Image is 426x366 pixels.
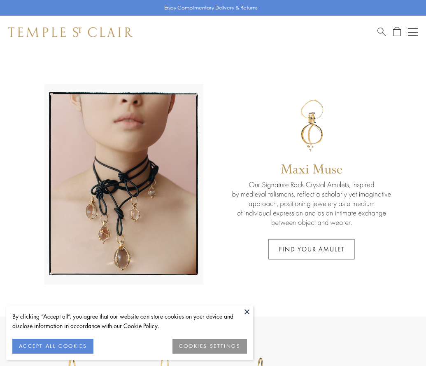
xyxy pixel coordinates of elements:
a: Search [377,27,386,37]
button: ACCEPT ALL COOKIES [12,339,93,354]
div: By clicking “Accept all”, you agree that our website can store cookies on your device and disclos... [12,312,247,331]
a: Open Shopping Bag [393,27,401,37]
p: Enjoy Complimentary Delivery & Returns [164,4,258,12]
button: COOKIES SETTINGS [172,339,247,354]
button: Open navigation [408,27,418,37]
img: Temple St. Clair [8,27,133,37]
